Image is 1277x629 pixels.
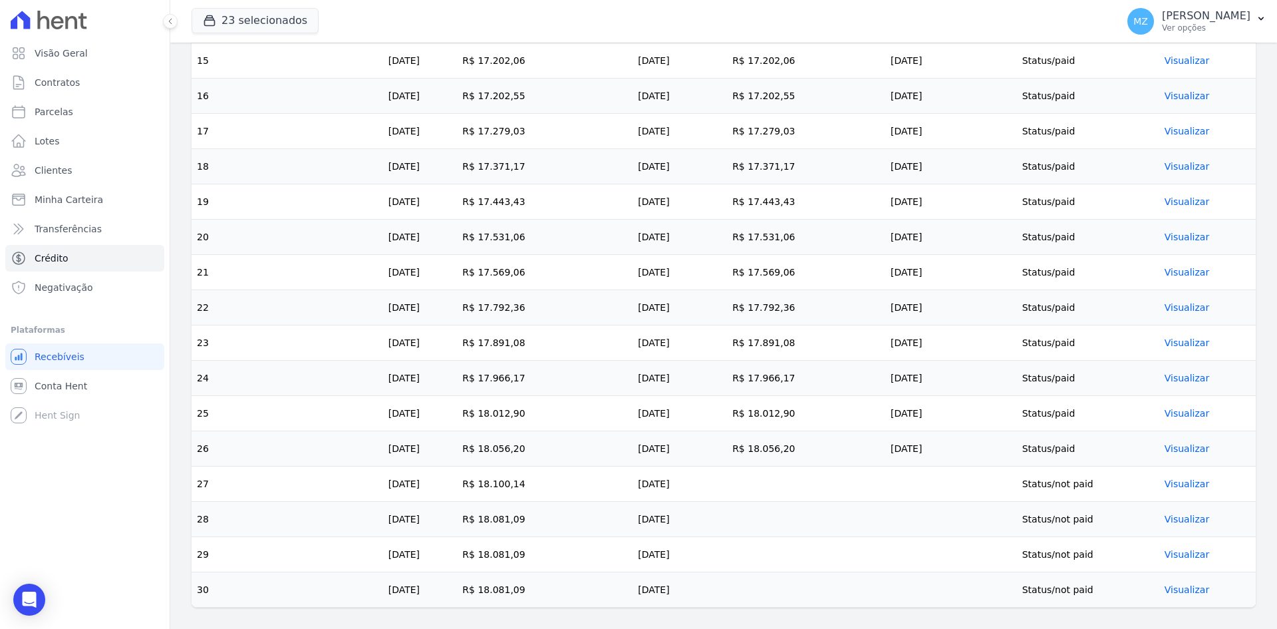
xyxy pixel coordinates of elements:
[633,149,727,184] td: [DATE]
[1133,17,1148,26] span: MZ
[1017,255,1159,290] td: Status/paid
[633,431,727,467] td: [DATE]
[633,79,727,114] td: [DATE]
[457,149,633,184] td: R$ 17.371,17
[1165,443,1209,454] a: Visualizar
[1017,431,1159,467] td: Status/paid
[5,128,164,154] a: Lotes
[192,467,383,502] td: 27
[35,379,87,393] span: Conta Hent
[1165,161,1209,172] a: Visualizar
[885,325,1017,361] td: [DATE]
[383,325,458,361] td: [DATE]
[35,252,69,265] span: Crédito
[35,222,102,236] span: Transferências
[192,572,383,608] td: 30
[457,184,633,220] td: R$ 17.443,43
[1165,267,1209,278] a: Visualizar
[5,99,164,125] a: Parcelas
[1017,361,1159,396] td: Status/paid
[1017,325,1159,361] td: Status/paid
[727,114,885,149] td: R$ 17.279,03
[35,105,73,118] span: Parcelas
[192,361,383,396] td: 24
[885,43,1017,79] td: [DATE]
[633,502,727,537] td: [DATE]
[457,502,633,537] td: R$ 18.081,09
[192,502,383,537] td: 28
[35,350,84,363] span: Recebíveis
[383,255,458,290] td: [DATE]
[457,431,633,467] td: R$ 18.056,20
[727,290,885,325] td: R$ 17.792,36
[1017,290,1159,325] td: Status/paid
[383,149,458,184] td: [DATE]
[885,149,1017,184] td: [DATE]
[5,69,164,96] a: Contratos
[1165,91,1209,101] a: Visualizar
[383,537,458,572] td: [DATE]
[383,431,458,467] td: [DATE]
[192,184,383,220] td: 19
[457,79,633,114] td: R$ 17.202,55
[885,220,1017,255] td: [DATE]
[1165,302,1209,313] a: Visualizar
[633,255,727,290] td: [DATE]
[1117,3,1277,40] button: MZ [PERSON_NAME] Ver opções
[1162,9,1250,23] p: [PERSON_NAME]
[192,8,319,33] button: 23 selecionados
[192,43,383,79] td: 15
[1165,373,1209,383] a: Visualizar
[383,114,458,149] td: [DATE]
[35,193,103,206] span: Minha Carteira
[383,467,458,502] td: [DATE]
[457,537,633,572] td: R$ 18.081,09
[1165,232,1209,242] a: Visualizar
[1017,537,1159,572] td: Status/not paid
[13,584,45,616] div: Open Intercom Messenger
[5,216,164,242] a: Transferências
[457,43,633,79] td: R$ 17.202,06
[1165,196,1209,207] a: Visualizar
[35,47,88,60] span: Visão Geral
[1017,149,1159,184] td: Status/paid
[1017,572,1159,608] td: Status/not paid
[633,290,727,325] td: [DATE]
[885,396,1017,431] td: [DATE]
[727,149,885,184] td: R$ 17.371,17
[727,220,885,255] td: R$ 17.531,06
[1017,467,1159,502] td: Status/not paid
[383,79,458,114] td: [DATE]
[5,245,164,272] a: Crédito
[885,114,1017,149] td: [DATE]
[457,114,633,149] td: R$ 17.279,03
[1165,337,1209,348] a: Visualizar
[885,79,1017,114] td: [DATE]
[727,43,885,79] td: R$ 17.202,06
[457,325,633,361] td: R$ 17.891,08
[5,40,164,67] a: Visão Geral
[5,186,164,213] a: Minha Carteira
[727,431,885,467] td: R$ 18.056,20
[457,361,633,396] td: R$ 17.966,17
[1017,114,1159,149] td: Status/paid
[885,431,1017,467] td: [DATE]
[383,43,458,79] td: [DATE]
[633,396,727,431] td: [DATE]
[192,537,383,572] td: 29
[5,274,164,301] a: Negativação
[633,43,727,79] td: [DATE]
[1017,396,1159,431] td: Status/paid
[727,184,885,220] td: R$ 17.443,43
[1017,220,1159,255] td: Status/paid
[192,255,383,290] td: 21
[457,396,633,431] td: R$ 18.012,90
[383,184,458,220] td: [DATE]
[633,114,727,149] td: [DATE]
[885,290,1017,325] td: [DATE]
[633,467,727,502] td: [DATE]
[1017,502,1159,537] td: Status/not paid
[633,361,727,396] td: [DATE]
[885,255,1017,290] td: [DATE]
[1165,514,1209,524] a: Visualizar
